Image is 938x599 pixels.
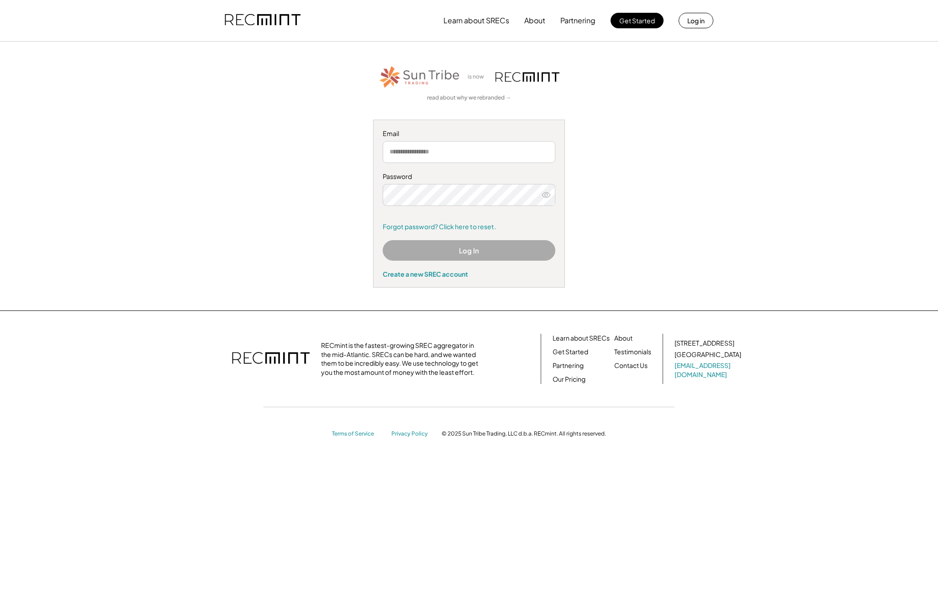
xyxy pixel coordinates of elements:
[611,13,664,28] button: Get Started
[614,334,632,343] a: About
[465,73,491,81] div: is now
[321,341,483,377] div: RECmint is the fastest-growing SREC aggregator in the mid-Atlantic. SRECs can be hard, and we wan...
[232,343,310,375] img: recmint-logotype%403x.png
[614,347,651,357] a: Testimonials
[383,129,555,138] div: Email
[679,13,713,28] button: Log in
[675,339,734,348] div: [STREET_ADDRESS]
[379,64,461,89] img: STT_Horizontal_Logo%2B-%2BColor.png
[553,375,585,384] a: Our Pricing
[495,72,559,82] img: recmint-logotype%403x.png
[524,11,545,30] button: About
[443,11,509,30] button: Learn about SRECs
[553,347,588,357] a: Get Started
[427,94,511,102] a: read about why we rebranded →
[391,430,432,438] a: Privacy Policy
[614,361,648,370] a: Contact Us
[553,361,584,370] a: Partnering
[560,11,595,30] button: Partnering
[332,430,382,438] a: Terms of Service
[675,350,741,359] div: [GEOGRAPHIC_DATA]
[383,172,555,181] div: Password
[553,334,610,343] a: Learn about SRECs
[383,240,555,261] button: Log In
[225,5,300,36] img: recmint-logotype%403x.png
[383,270,555,278] div: Create a new SREC account
[442,430,606,437] div: © 2025 Sun Tribe Trading, LLC d.b.a. RECmint. All rights reserved.
[383,222,555,231] a: Forgot password? Click here to reset.
[675,361,743,379] a: [EMAIL_ADDRESS][DOMAIN_NAME]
